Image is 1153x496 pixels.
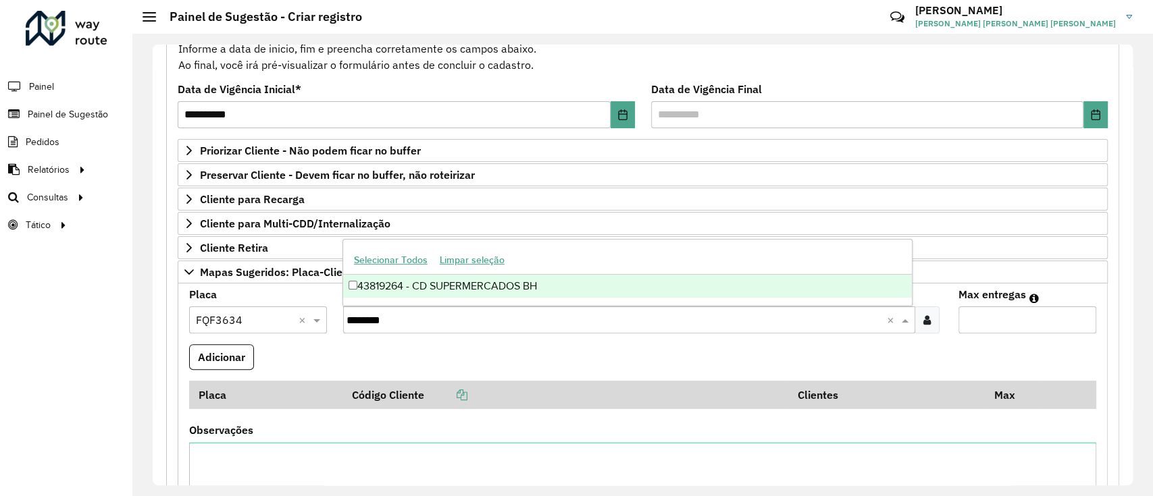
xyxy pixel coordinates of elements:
label: Data de Vigência Final [651,81,762,97]
span: Pedidos [26,135,59,149]
span: Relatórios [28,163,70,177]
label: Placa [189,286,217,302]
em: Máximo de clientes que serão colocados na mesma rota com os clientes informados [1029,293,1039,304]
button: Selecionar Todos [348,250,434,271]
a: Contato Rápido [883,3,912,32]
label: Data de Vigência Inicial [178,81,301,97]
th: Max [985,381,1039,409]
span: Tático [26,218,51,232]
span: Clear all [299,312,310,328]
span: Cliente para Recarga [200,194,305,204]
div: Informe a data de inicio, fim e preencha corretamente os campos abaixo. Ao final, você irá pré-vi... [178,24,1108,74]
th: Código Cliente [342,381,788,409]
label: Max entregas [958,286,1026,302]
span: Painel [29,80,54,94]
a: Cliente para Multi-CDD/Internalização [178,212,1108,235]
button: Choose Date [611,101,635,128]
span: Preservar Cliente - Devem ficar no buffer, não roteirizar [200,169,475,180]
span: Mapas Sugeridos: Placa-Cliente [200,267,359,277]
button: Adicionar [189,344,254,370]
label: Observações [189,422,253,438]
div: 43819264 - CD SUPERMERCADOS BH [343,275,912,298]
span: Clear all [887,312,898,328]
span: Painel de Sugestão [28,107,108,121]
ng-dropdown-panel: Options list [342,239,913,306]
span: Consultas [27,190,68,204]
th: Clientes [788,381,985,409]
h3: [PERSON_NAME] [915,4,1116,17]
a: Copiar [424,388,467,402]
a: Priorizar Cliente - Não podem ficar no buffer [178,139,1108,162]
th: Placa [189,381,342,409]
a: Cliente Retira [178,236,1108,259]
button: Choose Date [1083,101,1108,128]
span: Cliente para Multi-CDD/Internalização [200,218,390,229]
a: Cliente para Recarga [178,188,1108,211]
a: Mapas Sugeridos: Placa-Cliente [178,260,1108,283]
span: [PERSON_NAME] [PERSON_NAME] [PERSON_NAME] [915,18,1116,30]
span: Priorizar Cliente - Não podem ficar no buffer [200,145,421,156]
span: Cliente Retira [200,242,268,253]
a: Preservar Cliente - Devem ficar no buffer, não roteirizar [178,163,1108,186]
button: Limpar seleção [434,250,511,271]
h2: Painel de Sugestão - Criar registro [156,9,362,24]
